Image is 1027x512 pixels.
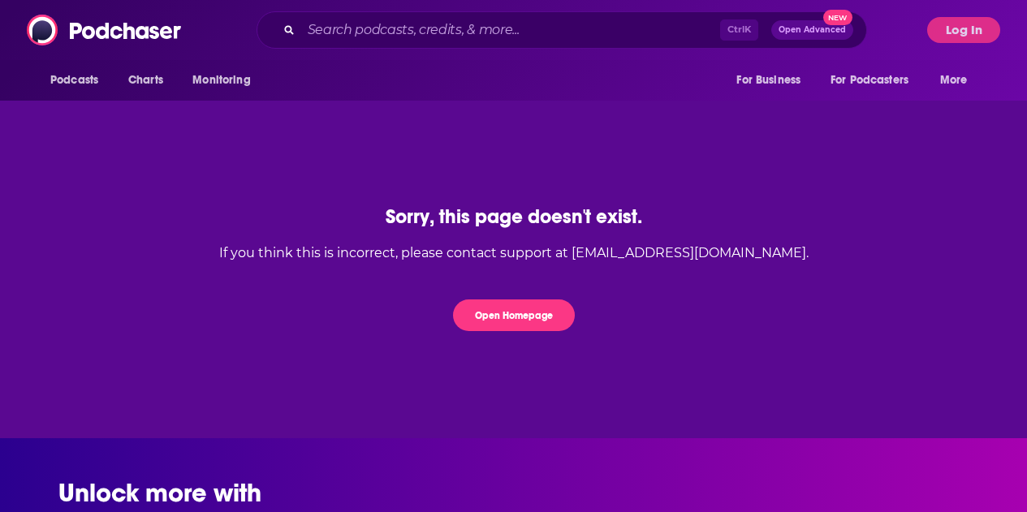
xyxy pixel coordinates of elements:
[823,10,852,25] span: New
[181,65,271,96] button: open menu
[771,20,853,40] button: Open AdvancedNew
[720,19,758,41] span: Ctrl K
[219,204,809,229] div: Sorry, this page doesn't exist.
[453,299,575,331] button: Open Homepage
[831,69,908,92] span: For Podcasters
[301,17,720,43] input: Search podcasts, credits, & more...
[192,69,250,92] span: Monitoring
[929,65,988,96] button: open menu
[736,69,800,92] span: For Business
[27,15,183,45] img: Podchaser - Follow, Share and Rate Podcasts
[257,11,867,49] div: Search podcasts, credits, & more...
[820,65,932,96] button: open menu
[779,26,846,34] span: Open Advanced
[940,69,968,92] span: More
[219,245,809,260] div: If you think this is incorrect, please contact support at [EMAIL_ADDRESS][DOMAIN_NAME].
[128,69,163,92] span: Charts
[725,65,821,96] button: open menu
[927,17,1000,43] button: Log In
[50,69,98,92] span: Podcasts
[39,65,119,96] button: open menu
[118,65,173,96] a: Charts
